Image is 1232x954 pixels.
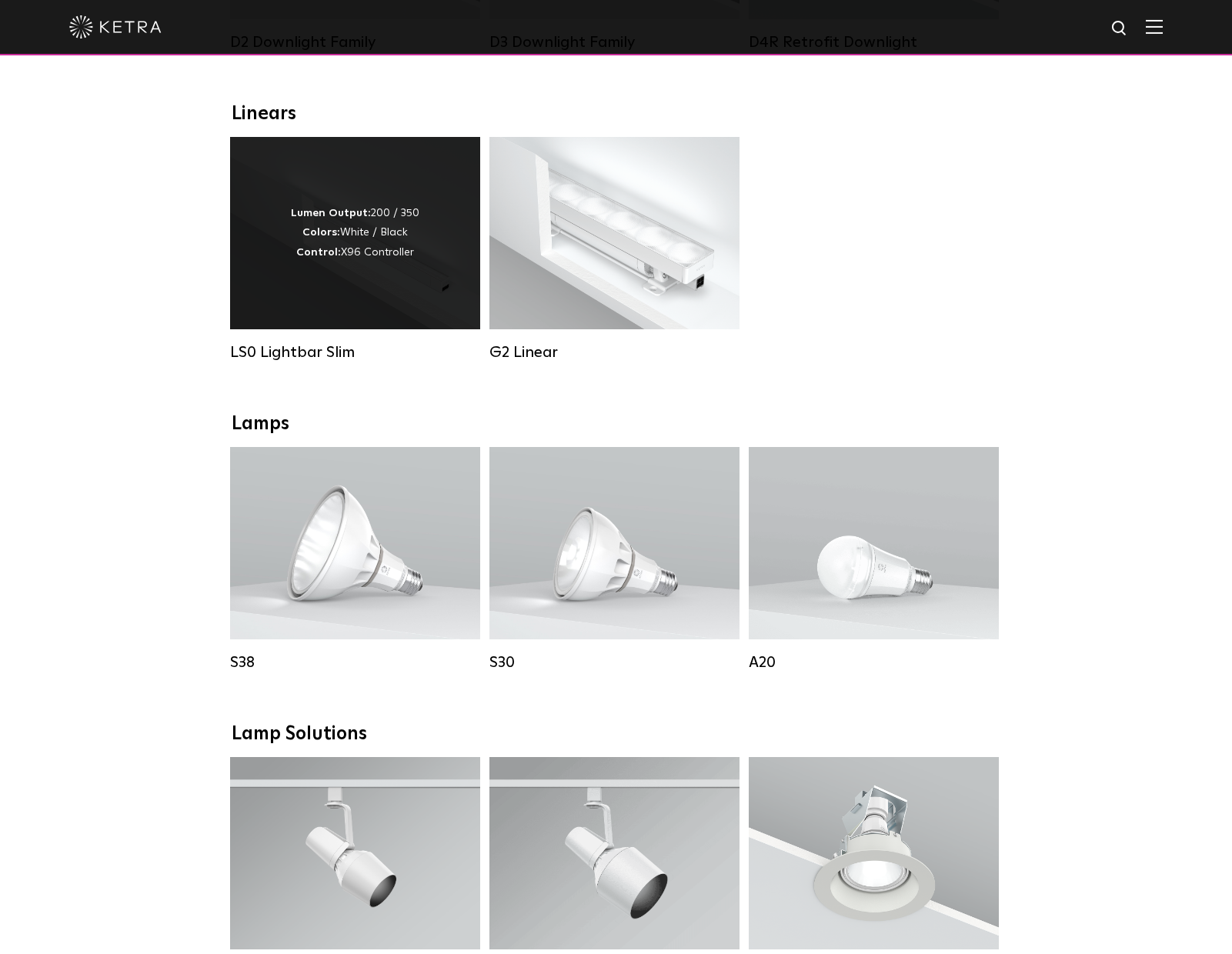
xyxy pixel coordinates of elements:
div: 200 / 350 White / Black X96 Controller [291,204,419,262]
a: A20 Lumen Output:600 / 800Colors:White / BlackBase Type:E26 Edison Base / GU24Beam Angles:Omni-Di... [749,447,999,672]
a: S30 Lumen Output:1100Colors:White / BlackBase Type:E26 Edison Base / GU24Beam Angles:15° / 25° / ... [489,447,740,672]
img: search icon [1110,19,1130,38]
strong: Control: [296,247,341,258]
div: LS0 Lightbar Slim [230,343,480,362]
div: S30 [489,653,740,672]
div: Lamps [232,413,1001,435]
div: Linears [232,103,1001,125]
img: ketra-logo-2019-white [69,15,162,38]
a: S38 Lumen Output:1100Colors:White / BlackBase Type:E26 Edison Base / GU24Beam Angles:10° / 25° / ... [230,447,480,672]
div: Lamp Solutions [232,723,1001,746]
strong: Colors: [302,227,340,238]
a: G2 Linear Lumen Output:400 / 700 / 1000Colors:WhiteBeam Angles:Flood / [GEOGRAPHIC_DATA] / Narrow... [489,137,740,362]
strong: Lumen Output: [291,208,371,218]
div: A20 [749,653,999,672]
a: LS0 Lightbar Slim Lumen Output:200 / 350Colors:White / BlackControl:X96 Controller [230,137,480,362]
div: G2 Linear [489,343,740,362]
img: Hamburger%20Nav.svg [1146,19,1163,34]
div: S38 [230,653,480,672]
